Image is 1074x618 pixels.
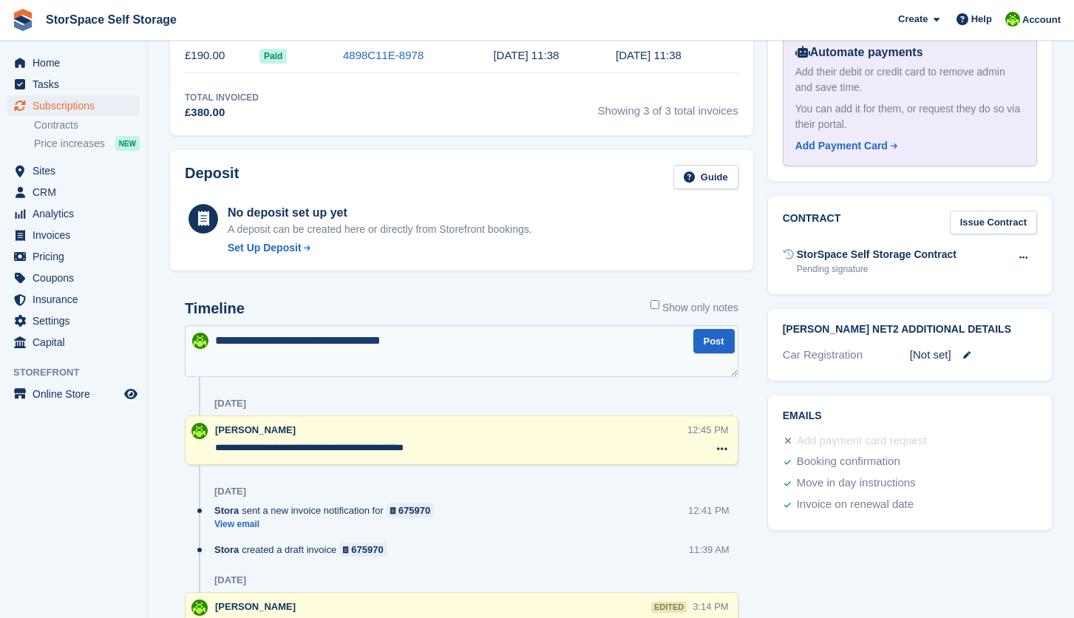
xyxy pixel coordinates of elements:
span: Home [33,52,121,73]
a: View email [214,518,441,531]
time: 2025-06-04 10:38:42 UTC [616,49,682,61]
span: Stora [214,503,239,517]
input: Show only notes [650,300,659,309]
img: paul catt [191,600,208,616]
a: Preview store [122,385,140,403]
span: Pricing [33,246,121,267]
a: 675970 [387,503,435,517]
div: 12:45 PM [687,423,729,437]
a: menu [7,160,140,181]
a: Issue Contract [950,211,1037,235]
p: A deposit can be created here or directly from Storefront bookings. [228,222,532,237]
span: Invoices [33,225,121,245]
a: menu [7,74,140,95]
div: Pending signature [797,262,956,276]
div: 675970 [398,503,430,517]
span: [PERSON_NAME] [215,601,296,612]
div: £380.00 [185,104,259,121]
span: Sites [33,160,121,181]
a: StorSpace Self Storage [40,7,183,32]
div: Invoice on renewal date [797,496,914,514]
span: Tasks [33,74,121,95]
label: Show only notes [650,300,738,316]
span: Insurance [33,289,121,310]
img: paul catt [191,423,208,439]
div: StorSpace Self Storage Contract [797,247,956,262]
a: Price increases NEW [34,135,140,152]
span: Online Store [33,384,121,404]
span: Subscriptions [33,95,121,116]
div: Move in day instructions [797,475,916,492]
div: edited [651,602,687,613]
span: Capital [33,332,121,353]
a: menu [7,203,140,224]
a: Contracts [34,118,140,132]
div: 11:39 AM [689,543,730,557]
div: Add Payment Card [795,138,888,154]
a: menu [7,310,140,331]
img: paul catt [1005,12,1020,27]
h2: [PERSON_NAME] Net2 Additional Details [783,324,1037,336]
span: Showing 3 of 3 total invoices [598,91,738,121]
span: Analytics [33,203,121,224]
a: Guide [673,165,738,189]
h2: Timeline [185,300,245,317]
a: menu [7,289,140,310]
span: Create [898,12,928,27]
a: menu [7,52,140,73]
div: You can add it for them, or request they do so via their portal. [795,101,1024,132]
span: Price increases [34,137,105,151]
div: NEW [115,136,140,151]
div: Set Up Deposit [228,240,302,256]
span: Settings [33,310,121,331]
a: 675970 [339,543,387,557]
div: No deposit set up yet [228,204,532,222]
div: Add payment card request [797,432,927,450]
span: CRM [33,182,121,203]
h2: Emails [783,410,1037,422]
span: Paid [259,49,287,64]
span: Help [971,12,992,27]
span: Coupons [33,268,121,288]
td: £190.00 [185,39,259,72]
div: [DATE] [214,574,246,586]
a: menu [7,225,140,245]
button: Post [693,329,735,353]
div: created a draft invoice [214,543,395,557]
a: menu [7,246,140,267]
div: Booking confirmation [797,453,900,471]
div: 12:41 PM [688,503,730,517]
a: menu [7,95,140,116]
a: menu [7,182,140,203]
span: [PERSON_NAME] [215,424,296,435]
a: 4898C11E-8978 [343,49,424,61]
div: 675970 [351,543,383,557]
a: Add Payment Card [795,138,1019,154]
a: menu [7,268,140,288]
span: Account [1022,13,1061,27]
a: menu [7,384,140,404]
div: Automate payments [795,44,1024,61]
img: stora-icon-8386f47178a22dfd0bd8f6a31ec36ba5ce8667c1dd55bd0f319d3a0aa187defe.svg [12,9,34,31]
div: [Not set] [910,347,1037,364]
div: 3:14 PM [693,600,728,614]
div: [DATE] [214,398,246,410]
div: Car Registration [783,347,910,364]
div: [DATE] [214,486,246,498]
div: Total Invoiced [185,91,259,104]
time: 2025-06-05 10:38:41 UTC [493,49,559,61]
div: Add their debit or credit card to remove admin and save time. [795,64,1024,95]
a: Set Up Deposit [228,240,532,256]
div: sent a new invoice notification for [214,503,441,517]
span: Storefront [13,365,147,380]
h2: Deposit [185,165,239,189]
a: menu [7,332,140,353]
h2: Contract [783,211,841,235]
span: Stora [214,543,239,557]
img: paul catt [192,333,208,349]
